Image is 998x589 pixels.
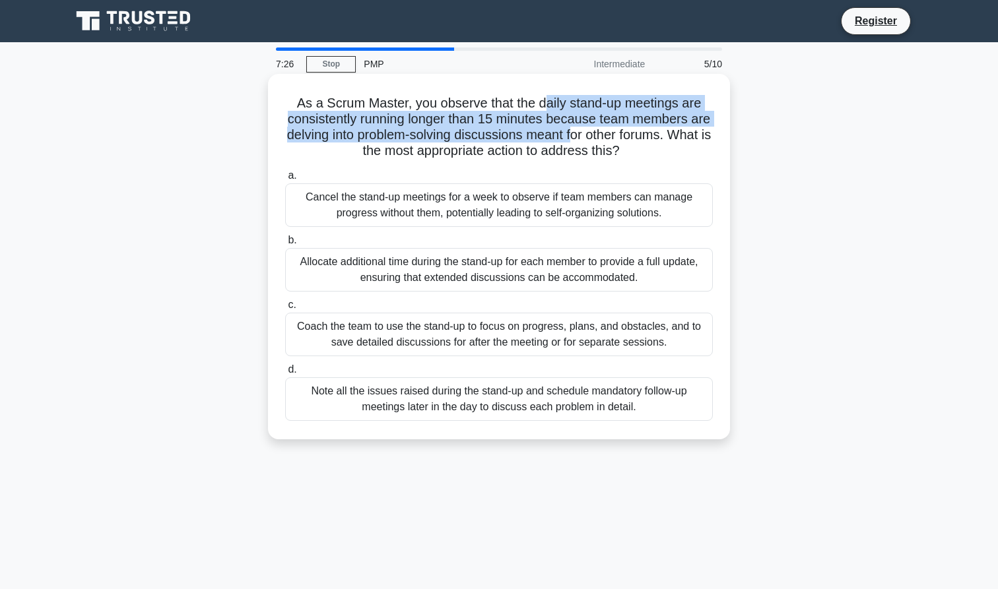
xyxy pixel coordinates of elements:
div: 7:26 [268,51,306,77]
div: Allocate additional time during the stand-up for each member to provide a full update, ensuring t... [285,248,713,292]
span: c. [288,299,296,310]
div: Note all the issues raised during the stand-up and schedule mandatory follow-up meetings later in... [285,377,713,421]
span: b. [288,234,296,245]
span: a. [288,170,296,181]
a: Stop [306,56,356,73]
div: PMP [356,51,537,77]
div: 5/10 [653,51,730,77]
span: d. [288,363,296,375]
a: Register [847,13,905,29]
div: Intermediate [537,51,653,77]
div: Coach the team to use the stand-up to focus on progress, plans, and obstacles, and to save detail... [285,313,713,356]
h5: As a Scrum Master, you observe that the daily stand-up meetings are consistently running longer t... [284,95,714,160]
div: Cancel the stand-up meetings for a week to observe if team members can manage progress without th... [285,183,713,227]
